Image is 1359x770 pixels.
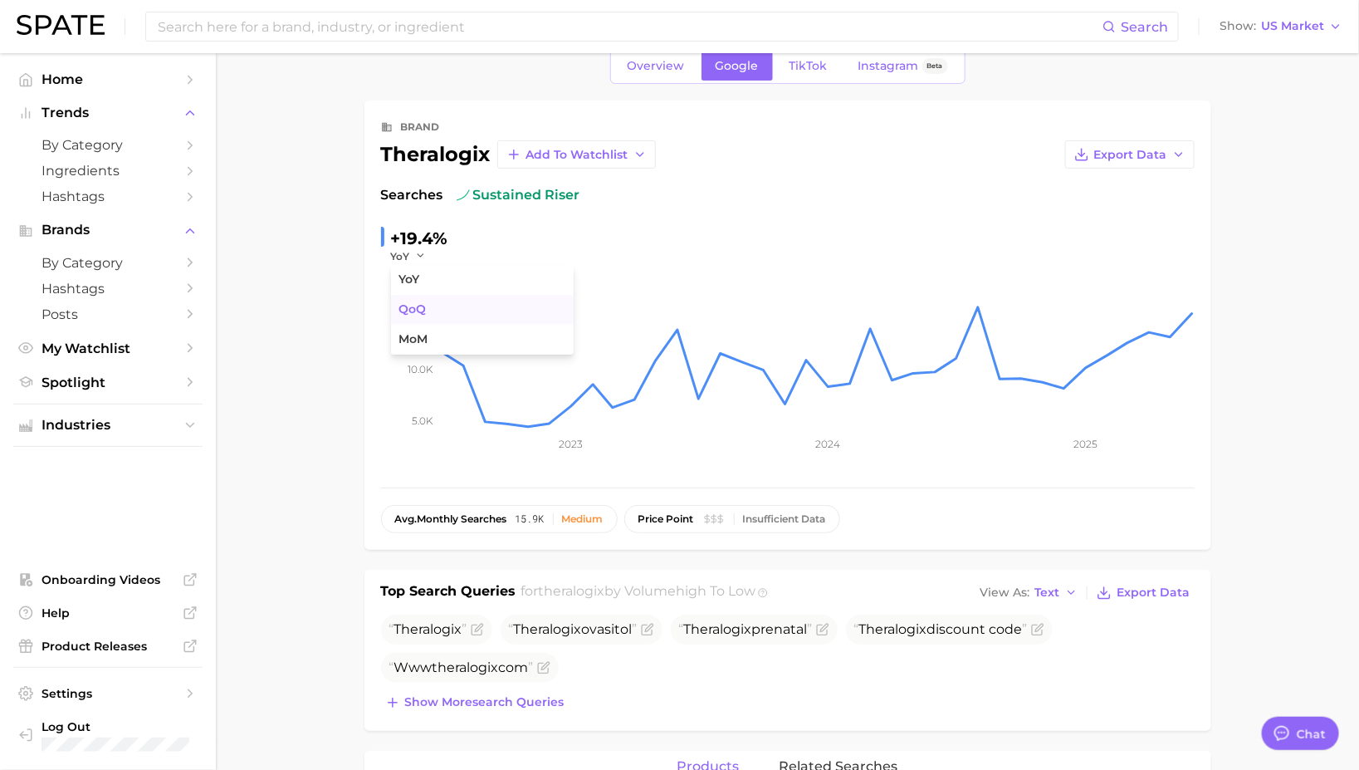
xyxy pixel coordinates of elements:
[679,621,813,637] span: prenatal
[927,59,943,73] span: Beta
[497,140,656,169] button: Add to Watchlist
[13,101,203,125] button: Trends
[1093,581,1194,605] button: Export Data
[13,218,203,243] button: Brands
[13,634,203,659] a: Product Releases
[381,145,491,164] div: theralogix
[641,623,654,636] button: Flag as miscategorized or irrelevant
[1031,623,1044,636] button: Flag as miscategorized or irrelevant
[1261,22,1324,31] span: US Market
[42,606,174,620] span: Help
[42,418,174,433] span: Industries
[701,51,773,81] a: Google
[716,59,759,73] span: Google
[457,185,580,205] span: sustained riser
[859,621,927,637] span: Theralogix
[13,250,203,276] a: by Category
[405,695,565,709] span: Show more search queries
[559,438,583,450] tspan: 2023
[509,621,638,637] span: ovasitol
[1215,16,1347,37] button: ShowUS Market
[42,255,174,271] span: by Category
[399,272,420,287] span: YoY
[42,163,174,179] span: Ingredients
[395,513,507,525] span: monthly searches
[775,51,842,81] a: TikTok
[13,158,203,184] a: Ingredients
[538,583,604,599] span: theralogix
[13,681,203,706] a: Settings
[395,513,418,525] abbr: average
[1117,586,1190,600] span: Export Data
[42,341,174,356] span: My Watchlist
[408,363,433,375] tspan: 10.0k
[42,189,174,204] span: Hashtags
[816,623,829,636] button: Flag as miscategorized or irrelevant
[537,661,550,674] button: Flag as miscategorized or irrelevant
[854,621,1028,637] span: discount code
[401,117,440,137] div: brand
[13,132,203,158] a: by Category
[789,59,828,73] span: TikTok
[13,276,203,302] a: Hashtags
[1065,140,1195,169] button: Export Data
[381,505,618,533] button: avg.monthly searches15.9kMedium
[42,719,189,734] span: Log Out
[412,414,433,427] tspan: 5.0k
[457,189,470,202] img: sustained riser
[1121,19,1168,35] span: Search
[42,686,174,701] span: Settings
[391,225,448,252] div: +19.4%
[391,249,410,263] span: YoY
[399,332,428,346] span: MoM
[381,581,516,605] h1: Top Search Queries
[516,513,545,525] span: 15.9k
[638,513,694,525] span: price point
[628,59,685,73] span: Overview
[42,281,174,297] span: Hashtags
[676,583,755,599] span: high to low
[844,51,962,81] a: InstagramBeta
[13,567,203,592] a: Onboarding Videos
[624,505,840,533] button: price pointInsufficient Data
[42,307,174,322] span: Posts
[514,621,582,637] span: Theralogix
[42,375,174,390] span: Spotlight
[526,148,628,162] span: Add to Watchlist
[391,265,574,355] ul: YoY
[13,66,203,92] a: Home
[394,621,462,637] span: Theralogix
[980,588,1030,597] span: View As
[42,137,174,153] span: by Category
[858,59,919,73] span: Instagram
[13,714,203,758] a: Log out. Currently logged in with e-mail raj@netrush.com.
[399,302,427,316] span: QoQ
[42,105,174,120] span: Trends
[521,581,755,605] h2: for by Volume
[471,623,484,636] button: Flag as miscategorized or irrelevant
[743,513,826,525] div: Insufficient Data
[562,513,604,525] div: Medium
[42,639,174,654] span: Product Releases
[13,336,203,361] a: My Watchlist
[17,15,105,35] img: SPATE
[381,185,443,205] span: Searches
[42,71,174,87] span: Home
[433,660,499,675] span: theralogix
[389,660,534,675] span: Www com
[13,302,203,327] a: Posts
[815,438,840,450] tspan: 2024
[13,370,203,395] a: Spotlight
[1220,22,1256,31] span: Show
[156,12,1102,41] input: Search here for a brand, industry, or ingredient
[13,601,203,625] a: Help
[976,582,1083,604] button: View AsText
[1073,438,1097,450] tspan: 2025
[13,413,203,438] button: Industries
[1094,148,1167,162] span: Export Data
[42,223,174,238] span: Brands
[1035,588,1060,597] span: Text
[684,621,752,637] span: Theralogix
[391,249,427,263] button: YoY
[42,572,174,587] span: Onboarding Videos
